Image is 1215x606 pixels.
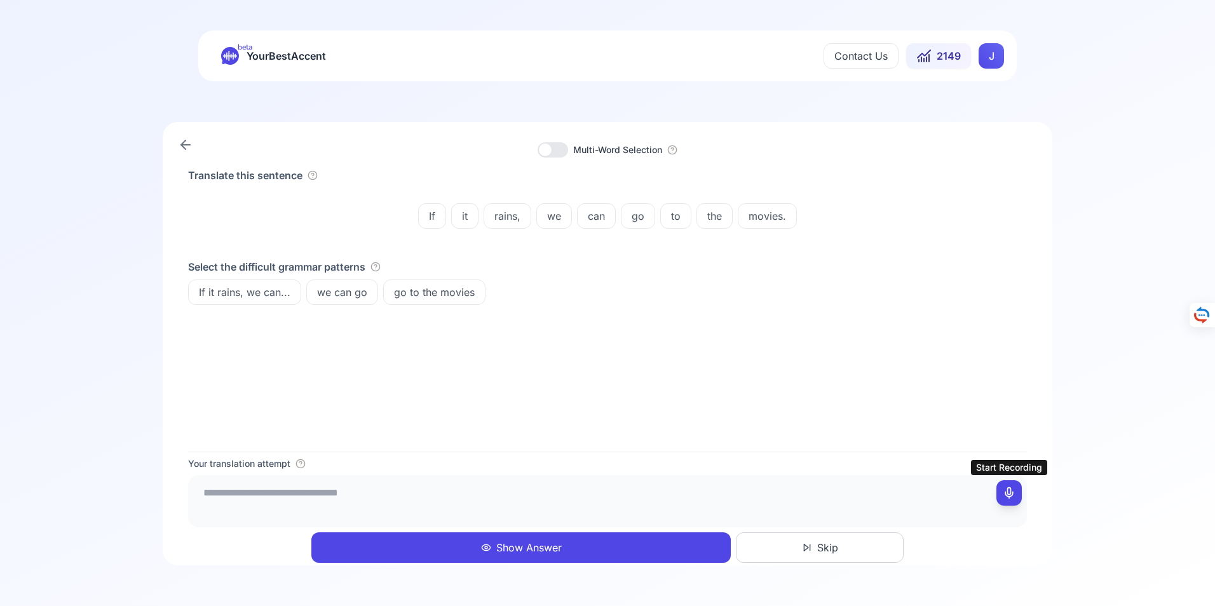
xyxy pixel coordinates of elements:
span: the [697,208,732,224]
button: If [418,203,446,229]
span: If [419,208,445,224]
button: Skip [736,532,904,563]
button: the [696,203,733,229]
span: If it rains, we can... [189,285,301,300]
button: 2149 [906,43,971,69]
button: it [451,203,479,229]
span: go to the movies [384,285,485,300]
span: YourBestAccent [247,47,326,65]
a: betaYourBestAccent [211,47,336,65]
span: 2149 [937,48,961,64]
div: Start Recording [971,460,1047,475]
div: J [979,43,1004,69]
span: go [621,208,655,224]
span: we can go [307,285,377,300]
span: it [452,208,478,224]
span: rains, [484,208,531,224]
button: Contact Us [824,43,899,69]
h4: Your translation attempt [188,457,290,470]
span: Skip [817,540,838,555]
button: go [621,203,655,229]
button: Multi-Word Selection [573,144,662,156]
button: we [536,203,572,229]
span: we [537,208,571,224]
span: can [578,208,615,224]
span: to [661,208,691,224]
button: can [577,203,616,229]
span: beta [238,42,252,52]
button: Show Answer [311,532,731,563]
span: movies. [738,208,796,224]
h4: Select the difficult grammar patterns [188,259,365,274]
button: rains, [484,203,531,229]
button: movies. [738,203,797,229]
button: JJ [979,43,1004,69]
button: to [660,203,691,229]
h2: Translate this sentence [188,168,302,183]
